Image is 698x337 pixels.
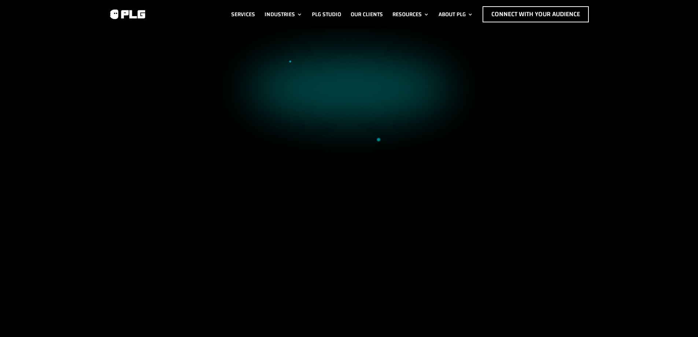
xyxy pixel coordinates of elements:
a: Connect with Your Audience [483,6,589,22]
a: About PLG [439,6,473,22]
a: Industries [265,6,302,22]
a: Services [231,6,255,22]
a: PLG Studio [312,6,341,22]
a: Resources [392,6,429,22]
a: Our Clients [351,6,383,22]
